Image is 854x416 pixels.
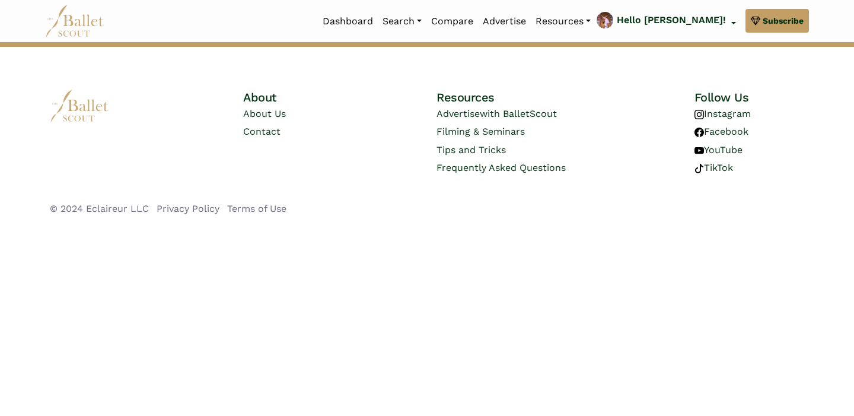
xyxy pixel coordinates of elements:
[694,126,748,137] a: Facebook
[436,108,557,119] a: Advertisewith BalletScout
[378,9,426,34] a: Search
[318,9,378,34] a: Dashboard
[694,164,704,173] img: tiktok logo
[694,128,704,137] img: facebook logo
[50,90,109,122] img: logo
[480,108,557,119] span: with BalletScout
[436,90,611,105] h4: Resources
[243,90,353,105] h4: About
[243,126,281,137] a: Contact
[694,144,743,155] a: YouTube
[157,203,219,214] a: Privacy Policy
[751,14,760,27] img: gem.svg
[531,9,595,34] a: Resources
[243,108,286,119] a: About Us
[597,12,613,37] img: profile picture
[426,9,478,34] a: Compare
[694,110,704,119] img: instagram logo
[436,144,506,155] a: Tips and Tricks
[436,126,525,137] a: Filming & Seminars
[694,108,751,119] a: Instagram
[478,9,531,34] a: Advertise
[694,90,804,105] h4: Follow Us
[50,201,149,217] li: © 2024 Eclaireur LLC
[227,203,286,214] a: Terms of Use
[617,12,726,28] p: Hello [PERSON_NAME]!
[694,146,704,155] img: youtube logo
[595,11,736,31] a: profile picture Hello [PERSON_NAME]!
[436,162,566,173] a: Frequently Asked Questions
[745,9,809,33] a: Subscribe
[694,162,733,173] a: TikTok
[763,14,804,27] span: Subscribe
